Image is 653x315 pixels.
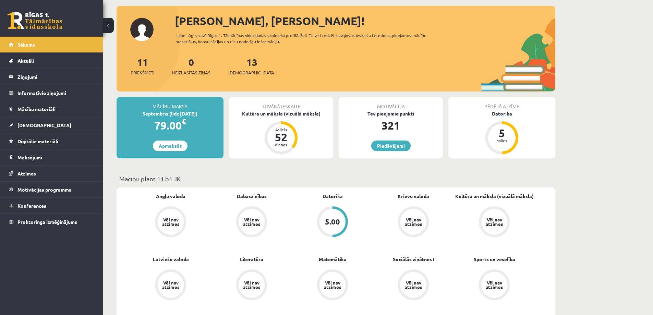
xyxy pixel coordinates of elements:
[271,128,291,132] div: Atlicis
[119,174,553,183] p: Mācību plāns 11.b1 JK
[161,280,180,289] div: Vēl nav atzīmes
[17,106,56,112] span: Mācību materiāli
[393,256,434,263] a: Sociālās zinātnes I
[9,149,94,165] a: Maksājumi
[156,193,185,200] a: Angļu valoda
[404,280,423,289] div: Vēl nav atzīmes
[172,56,210,76] a: 0Neizlasītās ziņas
[398,193,429,200] a: Krievu valoda
[17,58,34,64] span: Aktuāli
[237,193,267,200] a: Dabaszinības
[9,85,94,101] a: Informatīvie ziņojumi
[161,217,180,226] div: Vēl nav atzīmes
[17,149,94,165] legend: Maksājumi
[454,206,535,239] a: Vēl nav atzīmes
[292,269,373,302] a: Vēl nav atzīmes
[17,41,35,48] span: Sākums
[448,110,555,117] div: Datorika
[492,128,512,138] div: 5
[8,12,62,29] a: Rīgas 1. Tālmācības vidusskola
[153,141,188,151] a: Apmaksāt
[339,117,443,134] div: 321
[17,170,36,177] span: Atzīmes
[448,110,555,155] a: Datorika 5 balles
[9,69,94,85] a: Ziņojumi
[130,206,211,239] a: Vēl nav atzīmes
[117,97,223,110] div: Mācību maksa
[373,269,454,302] a: Vēl nav atzīmes
[319,256,347,263] a: Matemātika
[175,13,555,29] div: [PERSON_NAME], [PERSON_NAME]!
[242,280,261,289] div: Vēl nav atzīmes
[228,56,276,76] a: 13[DEMOGRAPHIC_DATA]
[339,97,443,110] div: Motivācija
[153,256,189,263] a: Latviešu valoda
[404,217,423,226] div: Vēl nav atzīmes
[485,217,504,226] div: Vēl nav atzīmes
[17,122,71,128] span: [DEMOGRAPHIC_DATA]
[485,280,504,289] div: Vēl nav atzīmes
[371,141,411,151] a: Piedāvājumi
[130,269,211,302] a: Vēl nav atzīmes
[211,269,292,302] a: Vēl nav atzīmes
[17,186,72,193] span: Motivācijas programma
[131,69,154,76] span: Priekšmeti
[9,53,94,69] a: Aktuāli
[9,117,94,133] a: [DEMOGRAPHIC_DATA]
[271,132,291,143] div: 52
[373,206,454,239] a: Vēl nav atzīmes
[228,69,276,76] span: [DEMOGRAPHIC_DATA]
[448,97,555,110] div: Pēdējā atzīme
[229,97,333,110] div: Tuvākā ieskaite
[9,133,94,149] a: Digitālie materiāli
[176,32,439,45] div: Laipni lūgts savā Rīgas 1. Tālmācības vidusskolas skolnieka profilā. Šeit Tu vari redzēt tuvojošo...
[323,280,342,289] div: Vēl nav atzīmes
[9,37,94,52] a: Sākums
[17,203,46,209] span: Konferences
[492,138,512,143] div: balles
[229,110,333,155] a: Kultūra un māksla (vizuālā māksla) Atlicis 52 dienas
[229,110,333,117] div: Kultūra un māksla (vizuālā māksla)
[9,101,94,117] a: Mācību materiāli
[325,218,340,226] div: 5.00
[292,206,373,239] a: 5.00
[323,193,343,200] a: Datorika
[117,117,223,134] div: 79.00
[117,110,223,117] div: Septembris (līdz [DATE])
[182,117,186,126] span: €
[271,143,291,147] div: dienas
[131,56,154,76] a: 11Priekšmeti
[17,85,94,101] legend: Informatīvie ziņojumi
[9,166,94,181] a: Atzīmes
[9,182,94,197] a: Motivācijas programma
[17,69,94,85] legend: Ziņojumi
[455,193,534,200] a: Kultūra un māksla (vizuālā māksla)
[454,269,535,302] a: Vēl nav atzīmes
[242,217,261,226] div: Vēl nav atzīmes
[9,198,94,214] a: Konferences
[17,138,58,144] span: Digitālie materiāli
[474,256,515,263] a: Sports un veselība
[9,214,94,230] a: Proktoringa izmēģinājums
[240,256,263,263] a: Literatūra
[339,110,443,117] div: Tev pieejamie punkti
[17,219,77,225] span: Proktoringa izmēģinājums
[172,69,210,76] span: Neizlasītās ziņas
[211,206,292,239] a: Vēl nav atzīmes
